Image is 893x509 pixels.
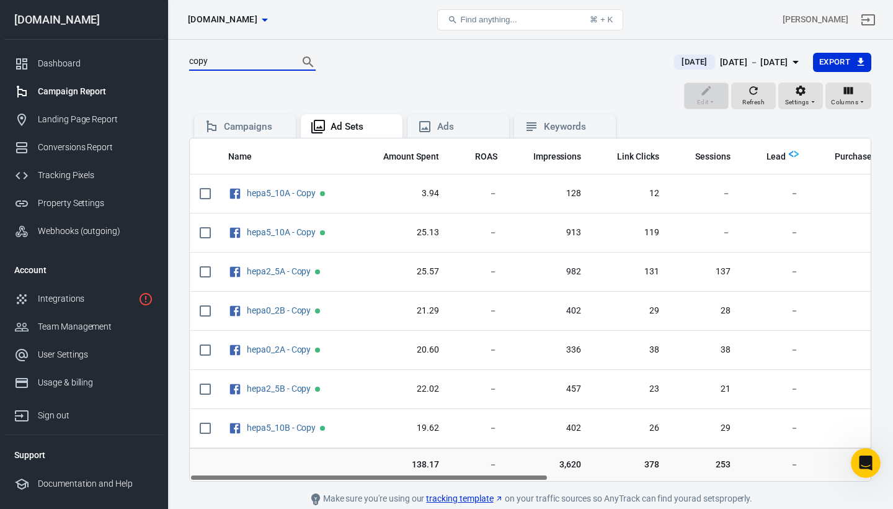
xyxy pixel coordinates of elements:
[517,383,582,395] span: 457
[183,8,272,31] button: [DOMAIN_NAME]
[315,309,320,313] span: Active
[247,305,311,315] a: hepa0_2B - Copy
[367,459,439,471] span: 138.17
[38,57,153,70] div: Dashboard
[825,83,871,110] button: Columns
[459,266,497,278] span: －
[517,187,582,200] span: 128
[38,197,153,210] div: Property Settings
[4,341,163,369] a: User Settings
[533,149,582,164] span: The number of times your ads were on screen.
[38,141,153,154] div: Conversions Report
[247,306,313,315] span: hepa0_2B - Copy
[247,423,318,432] span: hepa5_10B - Copy
[459,149,497,164] span: The total return on ad spend
[679,459,731,471] span: 253
[38,85,153,98] div: Campaign Report
[601,305,659,317] span: 29
[750,187,799,200] span: －
[38,113,153,126] div: Landing Page Report
[367,383,439,395] span: 22.02
[315,387,320,392] span: Active
[320,426,325,431] span: Active
[38,477,153,490] div: Documentation and Help
[742,97,765,108] span: Refresh
[437,120,499,133] div: Ads
[778,83,823,110] button: Settings
[819,227,885,239] span: －
[853,5,883,35] a: Sign out
[517,344,582,356] span: 336
[247,345,313,354] span: hepa0_2A - Copy
[617,149,659,164] span: The number of clicks on links within the ad that led to advertiser-specified destinations
[383,151,439,163] span: Amount Spent
[517,305,582,317] span: 402
[819,344,885,356] span: －
[601,227,659,239] span: 119
[601,383,659,395] span: 23
[819,187,885,200] span: －
[601,344,659,356] span: 38
[720,55,788,70] div: [DATE] － [DATE]
[750,305,799,317] span: －
[459,187,497,200] span: －
[331,120,393,133] div: Ad Sets
[247,384,311,394] a: hepa2_5B - Copy
[315,348,320,353] span: Active
[247,189,318,197] span: hepa5_10A - Copy
[766,151,786,163] span: Lead
[819,422,885,435] span: －
[459,227,497,239] span: －
[228,382,242,397] svg: Facebook Ads
[367,149,439,164] span: The estimated total amount of money you've spent on your campaign, ad set or ad during its schedule.
[750,383,799,395] span: －
[38,348,153,361] div: User Settings
[819,383,885,395] span: －
[664,52,812,73] button: [DATE][DATE] － [DATE]
[475,149,497,164] span: The total return on ad spend
[247,345,311,354] a: hepa0_2A - Copy
[4,106,163,133] a: Landing Page Report
[228,421,242,436] svg: Facebook Ads
[247,423,316,433] a: hepa5_10B - Copy
[228,151,268,163] span: Name
[517,227,582,239] span: 913
[38,169,153,182] div: Tracking Pixels
[517,459,582,471] span: 3,620
[695,151,731,163] span: Sessions
[4,133,163,161] a: Conversions Report
[517,422,582,435] span: 402
[367,422,439,435] span: 19.62
[677,56,712,68] span: [DATE]
[38,409,153,422] div: Sign out
[4,78,163,106] a: Campaign Report
[679,305,731,317] span: 28
[679,227,731,239] span: －
[679,383,731,395] span: 21
[459,305,497,317] span: －
[367,344,439,356] span: 20.60
[228,186,242,201] svg: Facebook Ads
[544,120,606,133] div: Keywords
[367,187,439,200] span: 3.94
[750,151,786,163] span: Lead
[459,383,497,395] span: －
[383,149,439,164] span: The estimated total amount of money you've spent on your campaign, ad set or ad during its schedule.
[601,422,659,435] span: 26
[785,97,809,108] span: Settings
[617,151,659,163] span: Link Clicks
[783,13,848,26] div: Account id: GXqx2G2u
[517,266,582,278] span: 982
[459,344,497,356] span: －
[601,149,659,164] span: The number of clicks on links within the ad that led to advertiser-specified destinations
[4,217,163,245] a: Webhooks (outgoing)
[251,492,809,507] div: Make sure you're using our on your traffic sources so AnyTrack can find your ad sets properly.
[367,227,439,239] span: 25.13
[819,151,872,163] span: Purchase
[228,151,252,163] span: Name
[750,422,799,435] span: －
[679,344,731,356] span: 38
[475,151,497,163] span: ROAS
[426,492,503,505] a: tracking template
[247,266,311,276] a: hepa2_5A - Copy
